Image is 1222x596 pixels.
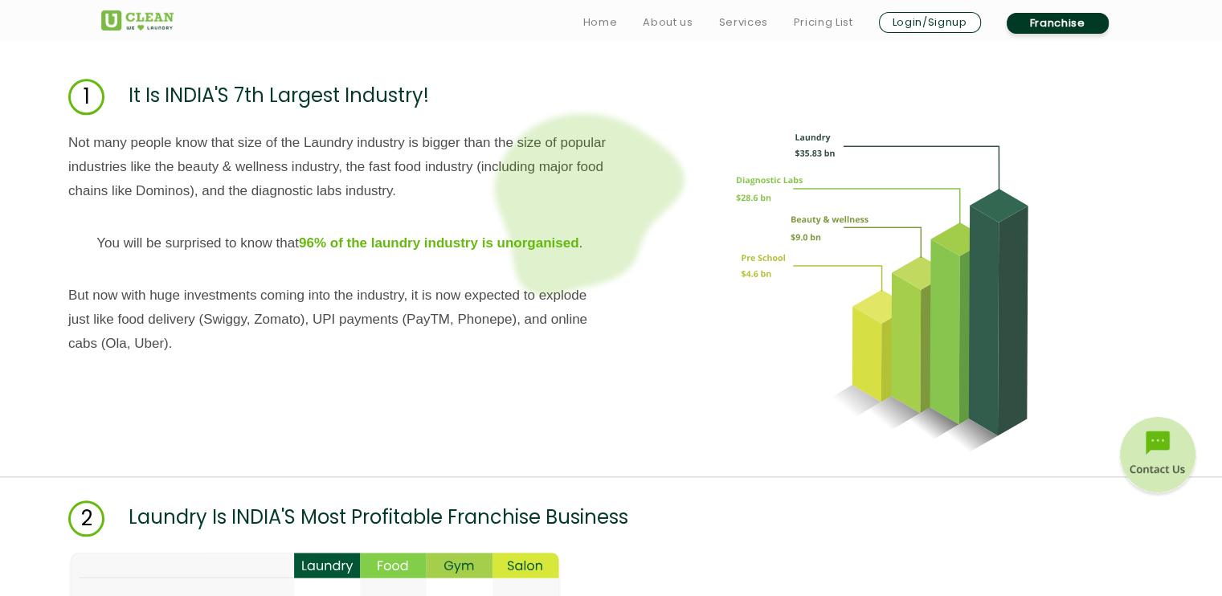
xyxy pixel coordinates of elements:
a: Pricing List [794,13,853,32]
a: Login/Signup [879,12,981,33]
p: You will be surprised to know that . [96,231,582,255]
p: Laundry Is INDIA'S Most Profitable Franchise Business [129,500,628,537]
a: Franchise [1007,13,1109,34]
p: But now with huge investments coming into the industry, it is now expected to explode just like f... [68,284,611,356]
span: 2 [68,500,104,537]
a: Services [718,13,767,32]
span: 1 [68,79,104,115]
a: About us [643,13,693,32]
p: It Is INDIA'S 7th Largest Industry! [129,79,429,115]
p: Not many people know that size of the Laundry industry is bigger than the size of popular industr... [68,131,611,203]
img: UClean Laundry and Dry Cleaning [101,10,174,31]
a: Home [583,13,618,32]
b: 96% of the laundry industry is unorganised [299,235,579,251]
img: industry-table [736,131,1028,452]
img: contact-btn [1118,417,1198,497]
